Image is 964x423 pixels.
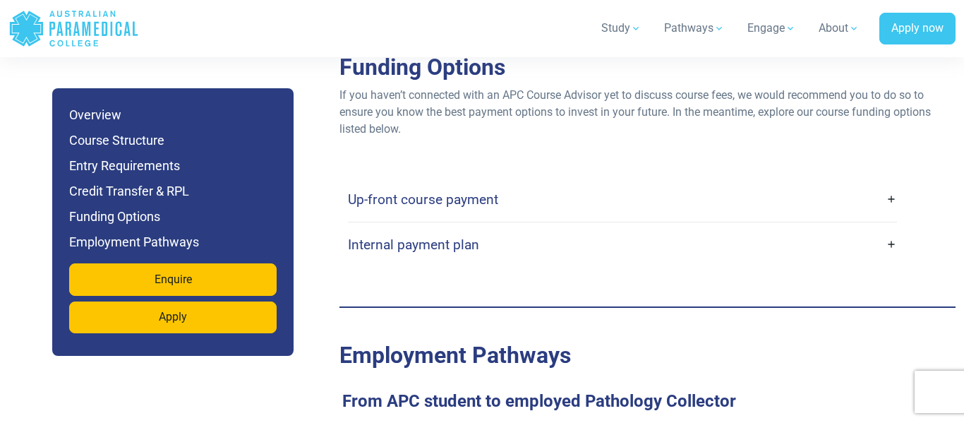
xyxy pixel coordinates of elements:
[348,228,898,261] a: Internal payment plan
[348,191,498,208] h4: Up-front course payment
[593,8,650,48] a: Study
[8,6,139,52] a: Australian Paramedical College
[879,13,956,45] a: Apply now
[339,87,956,138] p: If you haven’t connected with an APC Course Advisor yet to discuss course fees, we would recommen...
[810,8,868,48] a: About
[339,342,956,369] h2: Employment Pathways
[656,8,733,48] a: Pathways
[348,183,898,216] a: Up-front course payment
[739,8,805,48] a: Engage
[334,391,950,412] h3: From APC student to employed Pathology Collector
[339,54,956,81] h2: Funding Options
[348,237,479,253] h4: Internal payment plan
